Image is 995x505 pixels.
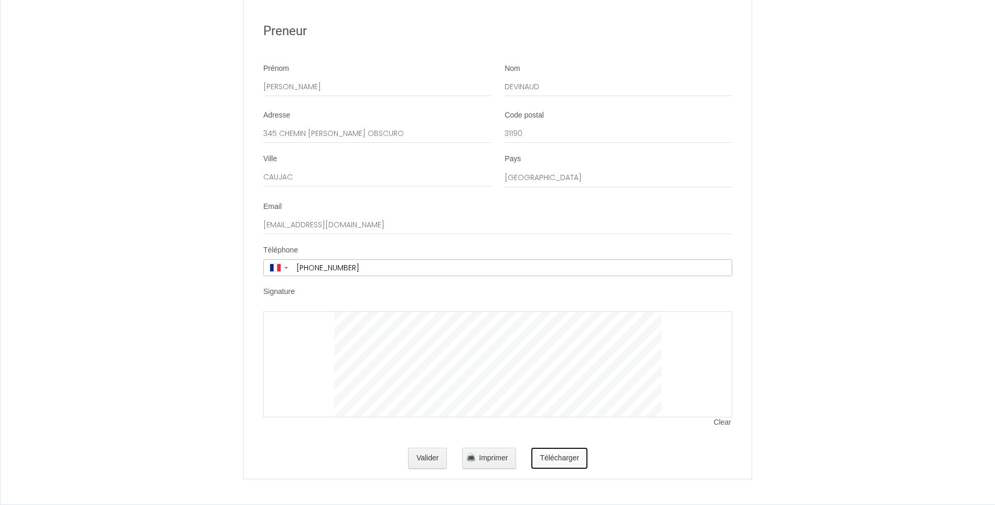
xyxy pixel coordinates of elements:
button: Valider [408,448,447,469]
label: Adresse [263,110,290,121]
label: Signature [263,287,295,297]
span: Imprimer [479,454,508,462]
input: +33 6 12 34 56 78 [293,260,732,276]
h2: Preneur [263,21,732,41]
button: Télécharger [531,448,587,469]
label: Email [263,202,282,212]
label: Téléphone [263,245,298,256]
label: Ville [263,154,277,164]
button: Imprimer [462,448,516,469]
label: Nom [505,64,520,74]
span: Clear [714,417,732,428]
label: Code postal [505,110,544,121]
img: printer.png [467,453,475,461]
span: ▼ [283,266,289,270]
label: Pays [505,154,521,164]
label: Prénom [263,64,289,74]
